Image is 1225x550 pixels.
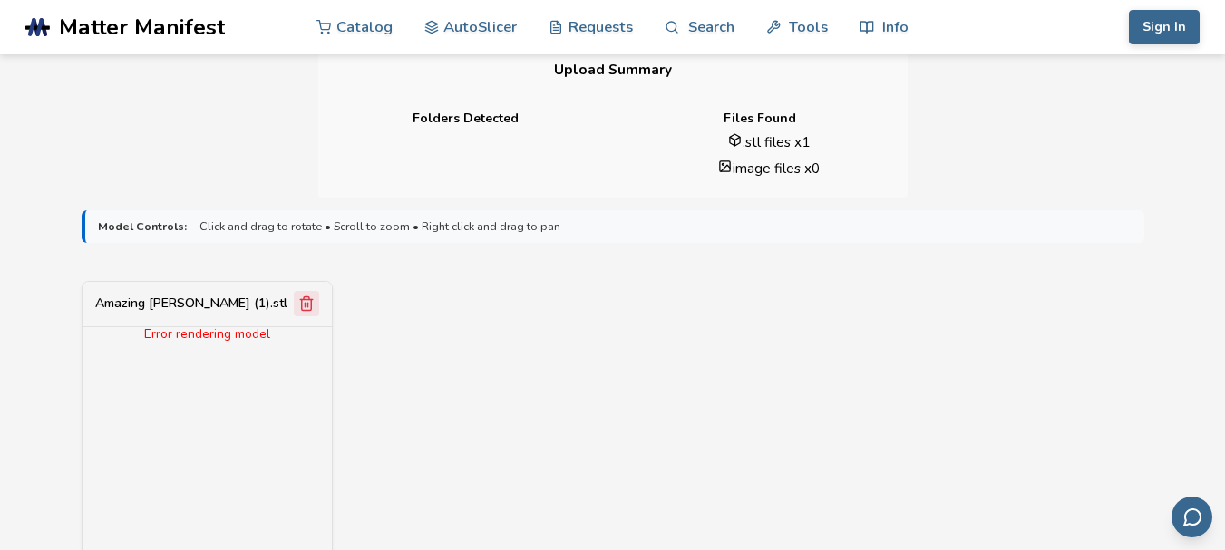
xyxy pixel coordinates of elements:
span: Click and drag to rotate • Scroll to zoom • Right click and drag to pan [199,220,560,233]
li: .stl files x 1 [644,132,895,151]
div: Amazing [PERSON_NAME] (1).stl [95,296,287,311]
li: image files x 0 [644,159,895,178]
span: Matter Manifest [59,14,225,40]
h4: Folders Detected [331,111,600,126]
button: Remove model [294,291,319,316]
button: Send feedback via email [1172,497,1212,537]
strong: Model Controls: [98,220,187,233]
button: Sign In [1129,10,1200,44]
h3: Upload Summary [318,43,908,98]
h4: Files Found [626,111,895,126]
div: Error rendering model [83,327,332,342]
